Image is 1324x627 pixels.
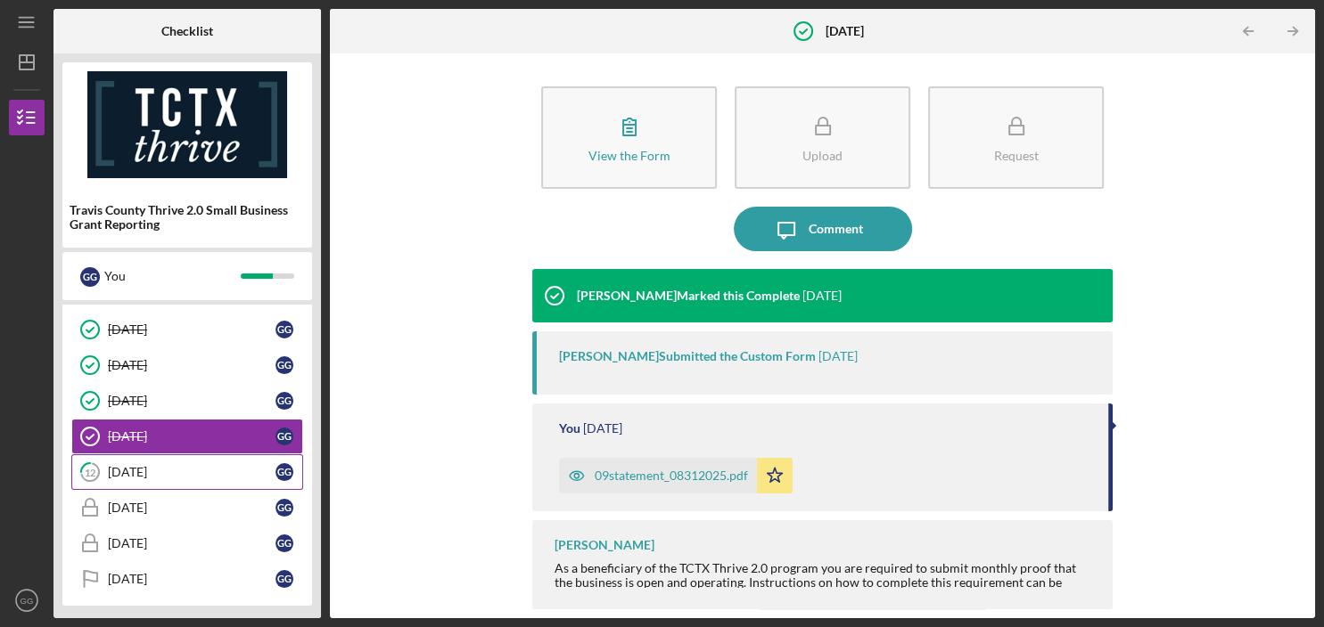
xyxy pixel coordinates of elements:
div: Upload [802,149,843,162]
div: G G [275,356,293,374]
a: [DATE]GG [71,383,303,419]
div: G G [275,499,293,517]
div: G G [275,570,293,588]
div: G G [275,463,293,481]
div: G G [275,427,293,445]
div: [PERSON_NAME] Marked this Complete [577,289,800,303]
div: [DATE] [108,394,275,408]
a: [DATE]GG [71,347,303,383]
div: Travis County Thrive 2.0 Small Business Grant Reporting [70,203,305,232]
img: Product logo [62,71,312,178]
div: 09statement_08312025.pdf [595,468,748,483]
button: 09statement_08312025.pdf [559,458,793,493]
time: 2025-09-17 19:00 [802,289,842,303]
div: [DATE] [108,429,275,444]
text: GG [21,596,34,606]
div: [DATE] [108,572,275,586]
div: You [559,421,580,436]
div: You [104,261,241,291]
div: G G [275,534,293,552]
div: [DATE] [108,536,275,550]
button: Comment [734,207,912,251]
a: [DATE]GG [71,312,303,347]
div: G G [275,392,293,410]
button: View the Form [541,86,717,189]
a: [DATE]GG [71,419,303,454]
a: [DATE]GG [71,561,303,597]
a: [DATE]GG [71,490,303,525]
div: [DATE] [108,465,275,479]
b: [DATE] [826,24,864,38]
div: [PERSON_NAME] Submitted the Custom Form [559,349,816,363]
div: G G [80,267,100,287]
button: Upload [735,86,910,189]
div: [DATE] [108,358,275,372]
div: G G [275,321,293,338]
tspan: 12 [85,467,95,478]
time: 2025-09-05 15:28 [583,421,622,436]
a: [DATE]GG [71,525,303,561]
a: 12[DATE]GG [71,454,303,490]
div: As a beneficiary of the TCTX Thrive 2.0 program you are required to submit monthly proof that the... [555,561,1095,604]
time: 2025-09-17 19:00 [818,349,858,363]
div: Request [994,149,1039,162]
b: Checklist [161,24,213,38]
div: [PERSON_NAME] [555,538,654,552]
button: GG [9,582,45,618]
button: Request [928,86,1104,189]
div: [DATE] [108,501,275,515]
div: View the Form [588,149,670,162]
div: Comment [809,207,863,251]
div: [DATE] [108,322,275,337]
